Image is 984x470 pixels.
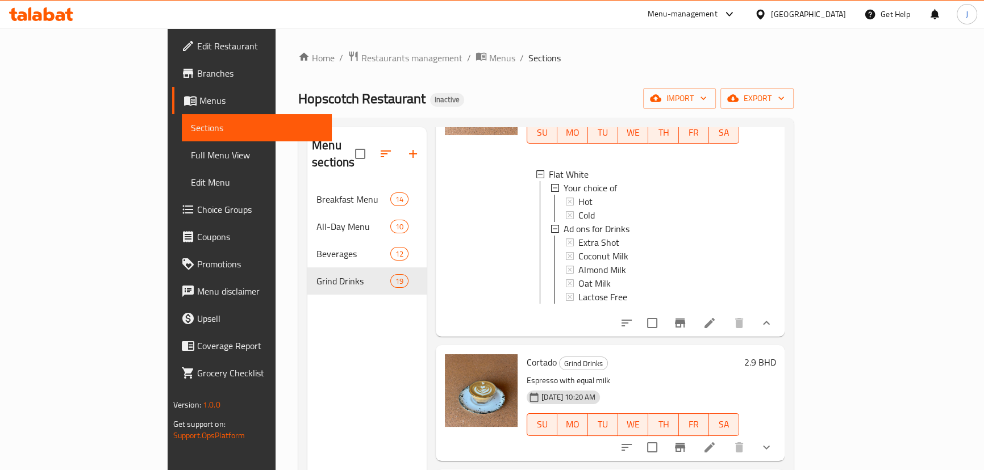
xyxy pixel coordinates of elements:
div: Grind Drinks [559,356,608,370]
a: Edit menu item [703,440,716,454]
span: Oat Milk [578,276,611,290]
div: items [390,220,408,233]
svg: Show Choices [760,316,773,330]
span: 14 [391,194,408,205]
span: export [729,91,785,106]
h2: Menu sections [312,137,355,171]
div: items [390,192,408,206]
span: Beverages [316,247,390,261]
span: FR [683,416,704,433]
button: sort-choices [613,434,640,461]
div: All-Day Menu10 [307,213,427,240]
span: All-Day Menu [316,220,390,233]
span: Your choice of [564,181,617,195]
div: items [390,274,408,288]
button: Branch-specific-item [666,434,694,461]
span: Sections [191,121,323,135]
span: SA [714,124,735,141]
span: 1.0.0 [203,397,220,412]
button: MO [557,121,587,144]
span: Coconut Milk [578,249,628,263]
a: Menus [172,87,332,114]
span: 10 [391,221,408,232]
span: TH [653,124,674,141]
nav: breadcrumb [298,51,794,65]
span: 19 [391,276,408,287]
span: Flat White [549,167,589,181]
span: Select to update [640,311,664,335]
span: WE [623,124,644,141]
span: Restaurants management [361,51,462,65]
a: Full Menu View [182,141,332,169]
span: Grind Drinks [316,274,390,288]
a: Sections [182,114,332,141]
img: Cortado [445,354,518,427]
span: Upsell [197,312,323,325]
span: TH [653,416,674,433]
button: import [643,88,716,109]
button: WE [618,121,648,144]
button: MO [557,413,587,436]
span: Hopscotch Restaurant [298,86,426,111]
div: Grind Drinks19 [307,267,427,295]
a: Edit menu item [703,316,716,330]
span: Cold [578,208,595,222]
div: Breakfast Menu14 [307,186,427,213]
span: Grind Drinks [560,357,607,370]
a: Choice Groups [172,196,332,223]
span: MO [562,416,583,433]
a: Grocery Checklist [172,359,332,387]
span: import [652,91,707,106]
span: Coupons [197,230,323,244]
button: SU [527,121,557,144]
li: / [339,51,343,65]
span: FR [683,124,704,141]
button: delete [726,309,753,337]
button: show more [753,434,780,461]
a: Restaurants management [348,51,462,65]
button: TH [648,121,678,144]
span: Extra Shot [578,236,619,249]
button: TU [588,413,618,436]
span: Branches [197,66,323,80]
span: Choice Groups [197,203,323,216]
div: Inactive [430,93,464,107]
span: SU [532,124,553,141]
span: Edit Restaurant [197,39,323,53]
span: Sections [528,51,561,65]
button: FR [679,121,709,144]
span: Cortado [527,354,557,371]
span: Menu disclaimer [197,284,323,298]
span: SA [714,416,735,433]
span: [DATE] 10:20 AM [537,392,600,402]
span: 12 [391,249,408,259]
span: J [966,8,968,20]
button: WE [618,413,648,436]
svg: Show Choices [760,440,773,454]
button: Branch-specific-item [666,309,694,337]
a: Edit Menu [182,169,332,196]
span: Get support on: [173,417,226,431]
span: Full Menu View [191,148,323,162]
span: Breakfast Menu [316,192,390,206]
a: Support.OpsPlatform [173,428,245,443]
button: show more [753,309,780,337]
button: TU [588,121,618,144]
a: Upsell [172,305,332,332]
h6: 2.9 BHD [744,354,775,370]
button: TH [648,413,678,436]
a: Branches [172,60,332,87]
button: SA [709,121,739,144]
a: Promotions [172,250,332,278]
button: export [720,88,794,109]
span: Almond Milk [578,263,626,276]
p: Espresso with equal milk [527,374,739,388]
span: WE [623,416,644,433]
span: Select to update [640,435,664,459]
button: SU [527,413,557,436]
button: FR [679,413,709,436]
span: Grocery Checklist [197,366,323,380]
span: Lactose Free [578,290,627,304]
button: delete [726,434,753,461]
